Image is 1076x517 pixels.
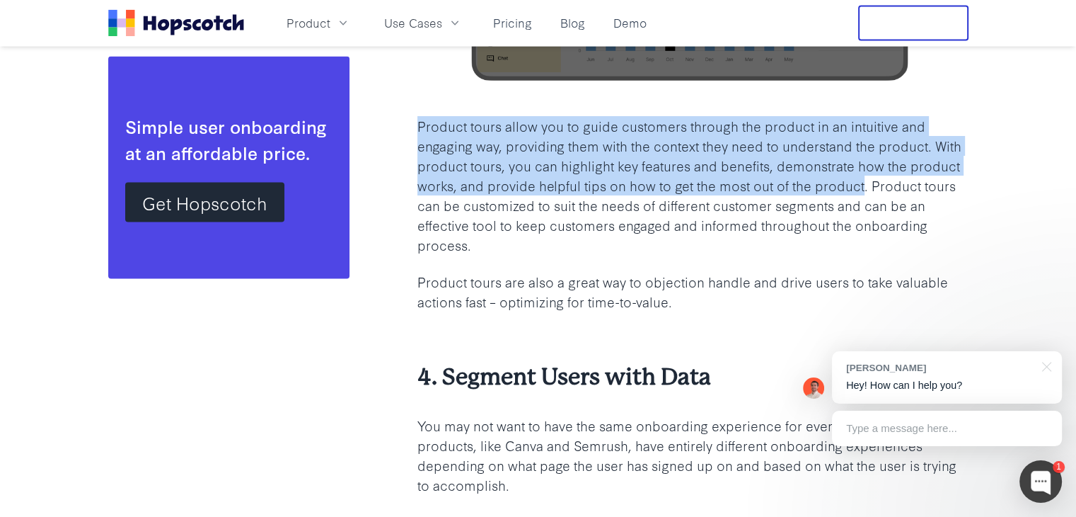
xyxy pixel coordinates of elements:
a: Pricing [487,11,538,35]
p: Product tours allow you to guide customers through the product in an intuitive and engaging way, ... [417,116,968,254]
button: Product [278,11,359,35]
a: Blog [555,11,591,35]
div: [PERSON_NAME] [846,361,1034,375]
p: Product tours are also a great way to objection handle and drive users to take valuable actions f... [417,272,968,312]
button: Use Cases [376,11,470,35]
a: Get Hopscotch [125,183,284,222]
span: Use Cases [384,14,442,32]
a: Demo [608,11,652,35]
p: You may not want to have the same onboarding experience for every user. Multifaceted products, li... [417,416,968,495]
img: Mark Spera [803,377,824,399]
span: Product [287,14,330,32]
a: Home [108,10,244,37]
p: Hey! How can I help you? [846,378,1048,393]
button: Free Trial [858,6,968,41]
div: Simple user onboarding at an affordable price. [125,113,332,166]
b: 4. Segment Users with Data [417,364,711,390]
div: Type a message here... [832,411,1062,446]
div: 1 [1053,461,1065,473]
